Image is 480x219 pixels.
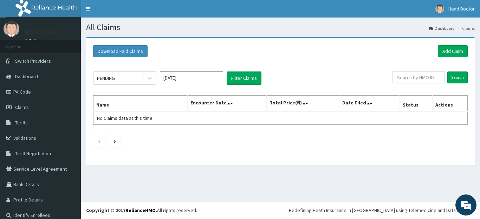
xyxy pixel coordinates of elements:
[81,201,480,219] footer: All rights reserved.
[15,119,28,126] span: Tariffs
[438,45,468,57] a: Add Claim
[125,207,156,213] a: RelianceHMO
[432,96,467,112] th: Actions
[15,58,51,64] span: Switch Providers
[339,96,400,112] th: Date Filed
[266,96,339,112] th: Total Price(₦)
[393,71,445,83] input: Search by HMO ID
[86,23,475,32] h1: All Claims
[97,75,115,82] div: PENDING
[429,25,455,31] a: Dashboard
[435,5,444,13] img: User Image
[113,138,116,144] a: Next page
[25,38,41,43] a: Online
[160,71,223,84] input: Select Month and Year
[455,25,475,31] li: Claims
[97,115,154,121] span: No Claims data at this time.
[227,71,261,85] button: Filter Claims
[4,21,19,37] img: User Image
[15,73,38,80] span: Dashboard
[289,207,475,214] div: Redefining Heath Insurance in [GEOGRAPHIC_DATA] using Telemedicine and Data Science!
[86,207,157,213] strong: Copyright © 2017 .
[400,96,433,112] th: Status
[93,45,148,57] button: Download Paid Claims
[93,96,188,112] th: Name
[15,104,29,110] span: Claims
[448,6,475,12] span: Head Doctor
[98,138,101,144] a: Previous page
[447,71,468,83] input: Search
[188,96,266,112] th: Encounter Date
[15,150,51,157] span: Tariff Negotiation
[25,28,59,35] p: Head Doctor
